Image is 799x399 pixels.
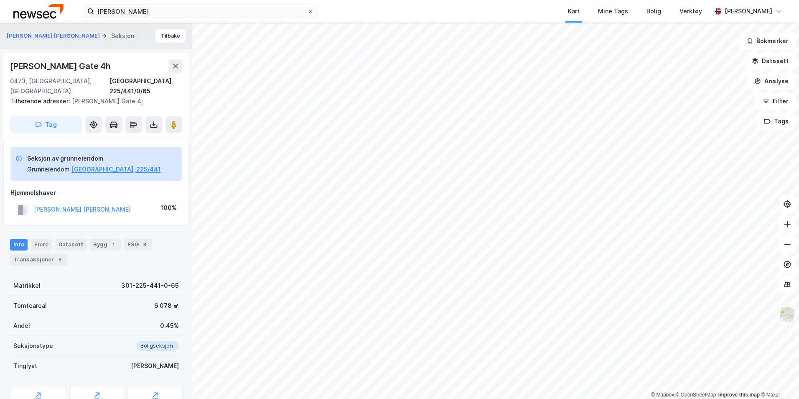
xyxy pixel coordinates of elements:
div: Info [10,239,28,251]
img: newsec-logo.f6e21ccffca1b3a03d2d.png [13,4,64,18]
button: [PERSON_NAME] [PERSON_NAME] [7,32,102,40]
div: 301-225-441-0-65 [121,281,179,291]
div: Datasett [55,239,87,251]
div: [PERSON_NAME] [131,361,179,371]
iframe: Chat Widget [757,359,799,399]
div: Seksjonstype [13,341,53,351]
button: Tilbake [155,29,186,43]
div: Kart [568,6,580,16]
div: [PERSON_NAME] Gate 4h [10,59,112,73]
div: Kontrollprogram for chat [757,359,799,399]
a: Mapbox [651,392,674,398]
div: 6 078 ㎡ [154,301,179,311]
div: Tinglyst [13,361,37,371]
button: Filter [756,93,796,110]
button: Tag [10,116,82,133]
a: OpenStreetMap [676,392,716,398]
button: [GEOGRAPHIC_DATA], 225/441 [71,164,161,174]
div: Eiere [31,239,52,251]
div: Hjemmelshaver [10,188,182,198]
div: Seksjon av grunneiendom [27,153,161,164]
img: Z [779,307,795,322]
div: 0473, [GEOGRAPHIC_DATA], [GEOGRAPHIC_DATA] [10,76,109,96]
div: Grunneiendom [27,164,70,174]
div: Andel [13,321,30,331]
div: Mine Tags [598,6,628,16]
div: Seksjon [111,31,134,41]
div: Bolig [646,6,661,16]
div: [GEOGRAPHIC_DATA], 225/441/0/65 [109,76,182,96]
div: [PERSON_NAME] Gate 4j [10,96,176,106]
div: 0.45% [160,321,179,331]
button: Bokmerker [739,33,796,49]
div: 100% [160,203,177,213]
button: Datasett [745,53,796,69]
div: 5 [56,256,64,264]
div: Matrikkel [13,281,41,291]
div: Bygg [90,239,121,251]
button: Tags [757,113,796,130]
div: [PERSON_NAME] [725,6,772,16]
div: Tomteareal [13,301,47,311]
div: 3 [140,240,149,249]
a: Improve this map [718,392,760,398]
input: Søk på adresse, matrikkel, gårdeiere, leietakere eller personer [94,5,307,18]
span: Tilhørende adresser: [10,97,72,105]
button: Analyse [747,73,796,90]
div: ESG [124,239,152,251]
div: Transaksjoner [10,254,67,266]
div: 1 [109,240,117,249]
div: Verktøy [679,6,702,16]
